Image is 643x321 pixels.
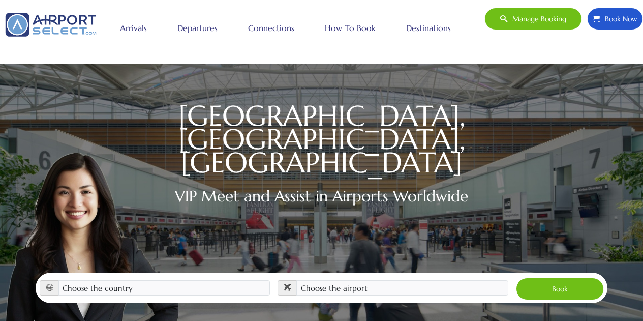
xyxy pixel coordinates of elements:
[404,15,453,41] a: Destinations
[175,15,220,41] a: Departures
[36,104,607,174] h1: [GEOGRAPHIC_DATA], [GEOGRAPHIC_DATA], [GEOGRAPHIC_DATA]
[117,15,149,41] a: Arrivals
[322,15,378,41] a: How to book
[36,185,607,208] h2: VIP Meet and Assist in Airports Worldwide
[246,15,297,41] a: Connections
[600,8,637,30] span: Book Now
[587,8,643,30] a: Book Now
[484,8,582,30] a: Manage booking
[507,8,566,30] span: Manage booking
[516,278,604,300] button: Book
